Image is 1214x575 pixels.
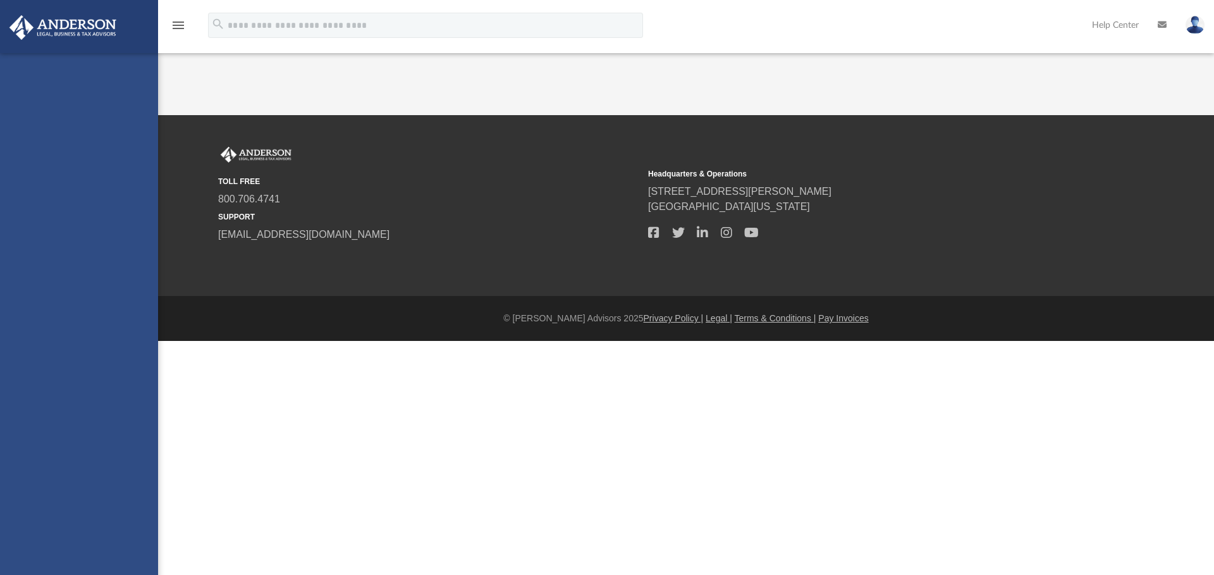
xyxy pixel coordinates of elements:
a: [STREET_ADDRESS][PERSON_NAME] [648,186,831,197]
small: TOLL FREE [218,176,639,187]
small: Headquarters & Operations [648,168,1069,180]
a: 800.706.4741 [218,194,280,204]
a: Privacy Policy | [644,313,704,323]
a: menu [171,24,186,33]
i: search [211,17,225,31]
i: menu [171,18,186,33]
a: Legal | [706,313,732,323]
img: Anderson Advisors Platinum Portal [6,15,120,40]
img: User Pic [1186,16,1205,34]
div: © [PERSON_NAME] Advisors 2025 [158,312,1214,325]
img: Anderson Advisors Platinum Portal [218,147,294,163]
small: SUPPORT [218,211,639,223]
a: Terms & Conditions | [735,313,816,323]
a: [EMAIL_ADDRESS][DOMAIN_NAME] [218,229,389,240]
a: [GEOGRAPHIC_DATA][US_STATE] [648,201,810,212]
a: Pay Invoices [818,313,868,323]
